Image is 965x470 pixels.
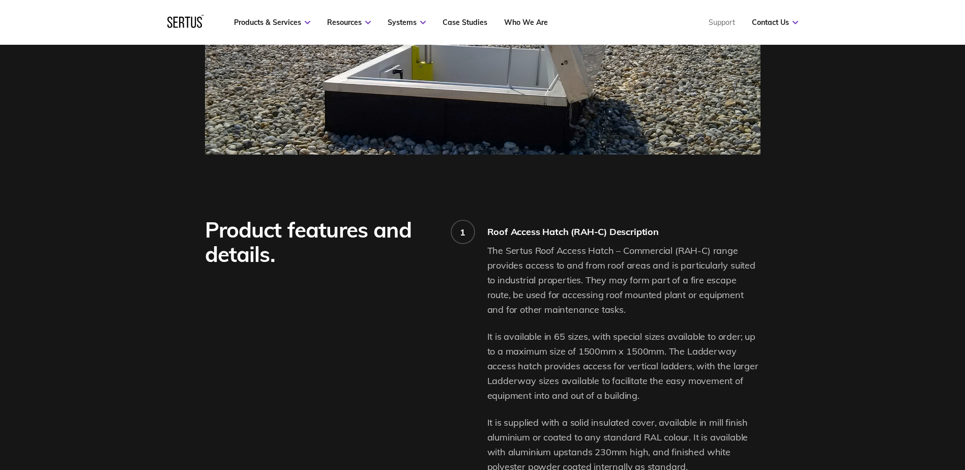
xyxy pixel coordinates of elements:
[460,226,465,238] div: 1
[752,18,798,27] a: Contact Us
[443,18,487,27] a: Case Studies
[487,244,761,317] p: The Sertus Roof Access Hatch – Commercial (RAH-C) range provides access to and from roof areas an...
[205,218,436,267] div: Product features and details.
[709,18,735,27] a: Support
[234,18,310,27] a: Products & Services
[327,18,371,27] a: Resources
[782,352,965,470] iframe: Chat Widget
[388,18,426,27] a: Systems
[504,18,548,27] a: Who We Are
[487,330,761,403] p: It is available in 65 sizes, with special sizes available to order; up to a maximum size of 1500m...
[487,226,761,238] div: Roof Access Hatch (RAH-C) Description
